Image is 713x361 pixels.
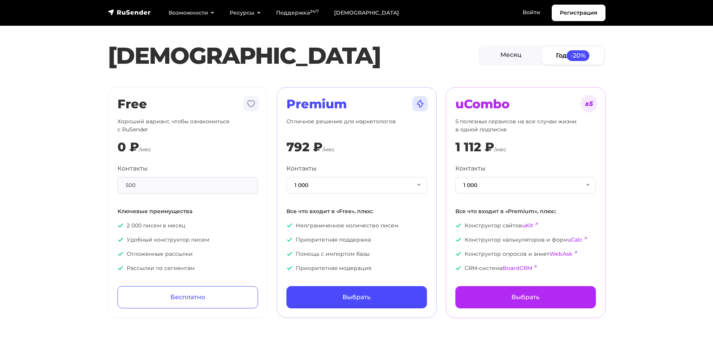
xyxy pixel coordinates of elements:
[117,265,124,271] img: icon-ok.svg
[117,97,258,111] h2: Free
[117,286,258,308] a: Бесплатно
[117,236,258,244] p: Удобный конструктор писем
[455,97,596,111] h2: uCombo
[455,265,462,271] img: icon-ok.svg
[286,264,427,272] p: Приоритетная модерация
[117,207,258,215] p: Ключевые преимущества
[286,118,427,134] p: Отличное решение для маркетологов
[455,286,596,308] a: Выбрать
[117,237,124,243] img: icon-ok.svg
[286,177,427,194] button: 1 000
[411,94,429,113] img: tarif-premium.svg
[455,118,596,134] p: 5 полезных сервисов на все случаи жизни в одной подписке
[549,250,572,257] a: WebAsk
[286,97,427,111] h2: Premium
[455,222,462,229] img: icon-ok.svg
[567,50,590,61] span: -20%
[222,5,268,21] a: Ресурсы
[117,250,258,258] p: Отложенные рассылки
[323,146,335,153] span: /мес
[455,177,596,194] button: 1 000
[286,236,427,244] p: Приоритетная поддержка
[286,251,293,257] img: icon-ok.svg
[552,5,605,21] a: Регистрация
[494,146,506,153] span: /мес
[455,250,596,258] p: Конструктор опросов и анкет
[455,237,462,243] img: icon-ok.svg
[108,42,478,70] h1: [DEMOGRAPHIC_DATA]
[286,222,293,229] img: icon-ok.svg
[117,118,258,134] p: Хороший вариант, чтобы ознакомиться с RuSender
[455,264,596,272] p: CRM-система
[161,5,222,21] a: Возможности
[286,250,427,258] p: Помощь с импортом базы
[503,265,532,272] a: BoardCRM
[515,5,548,20] a: Войти
[286,207,427,215] p: Все что входит в «Free», плюс:
[522,222,533,229] a: uKit
[286,222,427,230] p: Неограниченное количество писем
[268,5,326,21] a: Поддержка24/7
[117,140,139,154] div: 0 ₽
[139,146,151,153] span: /мес
[117,164,148,173] label: Контакты
[580,94,598,113] img: tarif-ucombo.svg
[286,140,323,154] div: 792 ₽
[455,207,596,215] p: Все что входит в «Premium», плюс:
[326,5,407,21] a: [DEMOGRAPHIC_DATA]
[567,236,582,243] a: uCalc
[455,251,462,257] img: icon-ok.svg
[242,94,260,113] img: tarif-free.svg
[117,264,258,272] p: Рассылки по сегментам
[480,47,542,64] a: Месяц
[310,9,319,14] sup: 24/7
[286,286,427,308] a: Выбрать
[542,47,604,64] a: Год
[455,236,596,244] p: Конструктор калькуляторов и форм
[108,8,151,16] img: RuSender
[117,222,258,230] p: 2 000 писем в месяц
[286,265,293,271] img: icon-ok.svg
[455,140,494,154] div: 1 112 ₽
[117,222,124,229] img: icon-ok.svg
[286,164,317,173] label: Контакты
[286,237,293,243] img: icon-ok.svg
[117,251,124,257] img: icon-ok.svg
[455,164,486,173] label: Контакты
[455,222,596,230] p: Конструктор сайтов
